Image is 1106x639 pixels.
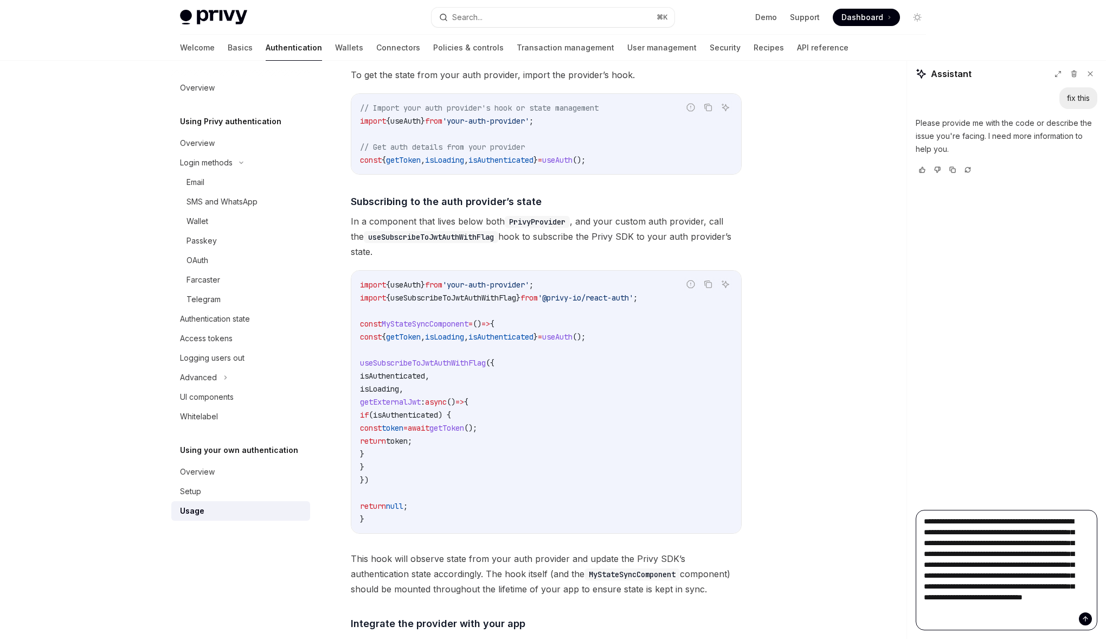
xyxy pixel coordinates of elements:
span: } [360,449,364,459]
span: , [399,384,403,394]
code: PrivyProvider [505,216,570,228]
span: ; [529,116,533,126]
span: // Get auth details from your provider [360,142,525,152]
a: Transaction management [517,35,614,61]
span: { [490,319,494,329]
span: { [382,332,386,342]
span: isAuthenticated [468,155,533,165]
a: Access tokens [171,329,310,348]
div: Whitelabel [180,410,218,423]
span: Dashboard [841,12,883,23]
span: getToken [386,332,421,342]
span: In a component that lives below both , and your custom auth provider, call the hook to subscribe ... [351,214,742,259]
a: Policies & controls [433,35,504,61]
div: SMS and WhatsApp [187,195,258,208]
button: Report incorrect code [684,100,698,114]
span: return [360,501,386,511]
span: const [360,155,382,165]
span: () [473,319,481,329]
span: } [360,462,364,472]
a: UI components [171,387,310,407]
img: light logo [180,10,247,25]
span: from [520,293,538,303]
div: Login methods [180,156,233,169]
span: } [533,155,538,165]
span: useAuth [390,116,421,126]
span: useSubscribeToJwtAuthWithFlag [360,358,486,368]
span: { [386,280,390,290]
button: Report incorrect code [684,277,698,291]
a: Usage [171,501,310,521]
span: (); [573,155,586,165]
span: { [386,293,390,303]
span: ) { [438,410,451,420]
span: useAuth [542,332,573,342]
span: isAuthenticated [360,371,425,381]
div: Overview [180,465,215,478]
a: SMS and WhatsApp [171,192,310,212]
button: Copy the contents from the code block [701,100,715,114]
a: Farcaster [171,270,310,290]
span: const [360,319,382,329]
div: Setup [180,485,201,498]
span: 'your-auth-provider' [442,280,529,290]
button: Ask AI [718,277,732,291]
span: import [360,280,386,290]
a: Wallets [335,35,363,61]
a: Welcome [180,35,215,61]
span: } [360,514,364,524]
span: This hook will observe state from your auth provider and update the Privy SDK’s authentication st... [351,551,742,597]
span: isAuthenticated [373,410,438,420]
a: Authentication state [171,309,310,329]
a: Demo [755,12,777,23]
div: Farcaster [187,273,220,286]
a: Logging users out [171,348,310,368]
div: OAuth [187,254,208,267]
div: Advanced [180,371,217,384]
span: } [533,332,538,342]
a: OAuth [171,251,310,270]
span: () [447,397,455,407]
a: Overview [171,78,310,98]
span: useAuth [390,280,421,290]
div: Email [187,176,204,189]
span: ; [633,293,638,303]
span: // Import your auth provider's hook or state management [360,103,599,113]
a: API reference [797,35,848,61]
div: UI components [180,391,234,404]
span: isLoading [425,155,464,165]
span: ⌘ K [657,13,668,22]
span: } [516,293,520,303]
a: Email [171,172,310,192]
span: ({ [486,358,494,368]
span: , [421,155,425,165]
div: Telegram [187,293,221,306]
span: ( [369,410,373,420]
span: , [464,155,468,165]
a: Basics [228,35,253,61]
span: if [360,410,369,420]
a: Connectors [376,35,420,61]
span: ; [403,501,408,511]
span: const [360,332,382,342]
span: , [425,371,429,381]
span: await [408,423,429,433]
a: Wallet [171,212,310,231]
a: User management [627,35,697,61]
span: To get the state from your auth provider, import the provider’s hook. [351,67,742,82]
div: Search... [452,11,483,24]
span: { [464,397,468,407]
span: return [360,436,386,446]
span: MyStateSyncComponent [382,319,468,329]
button: Send message [1079,612,1092,625]
span: isLoading [360,384,399,394]
a: Passkey [171,231,310,251]
a: Whitelabel [171,407,310,426]
span: '@privy-io/react-auth' [538,293,633,303]
span: => [455,397,464,407]
div: Passkey [187,234,217,247]
span: const [360,423,382,433]
span: import [360,116,386,126]
a: Recipes [754,35,784,61]
a: Authentication [266,35,322,61]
